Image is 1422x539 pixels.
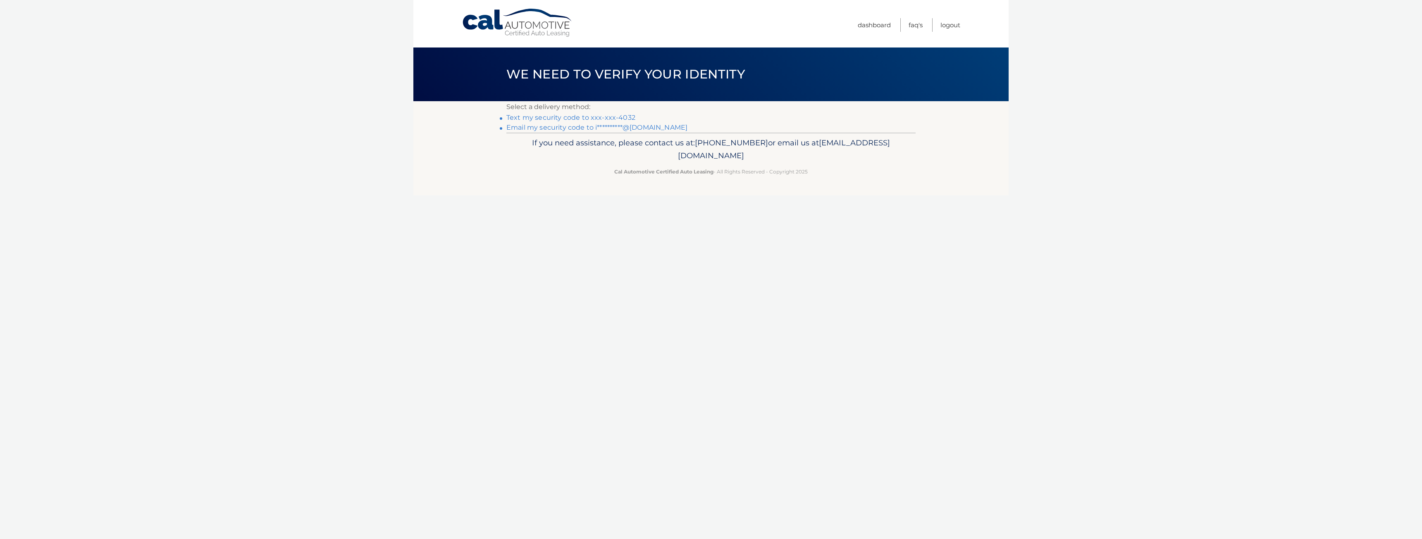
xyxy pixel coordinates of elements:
[506,123,687,131] a: Email my security code to i**********@[DOMAIN_NAME]
[506,66,745,82] span: We need to verify your identity
[462,8,573,38] a: Cal Automotive
[695,138,768,147] span: [PHONE_NUMBER]
[614,169,713,175] strong: Cal Automotive Certified Auto Leasing
[506,114,635,121] a: Text my security code to xxx-xxx-4032
[940,18,960,32] a: Logout
[512,136,910,163] p: If you need assistance, please contact us at: or email us at
[506,101,916,113] p: Select a delivery method:
[512,167,910,176] p: - All Rights Reserved - Copyright 2025
[858,18,891,32] a: Dashboard
[909,18,923,32] a: FAQ's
